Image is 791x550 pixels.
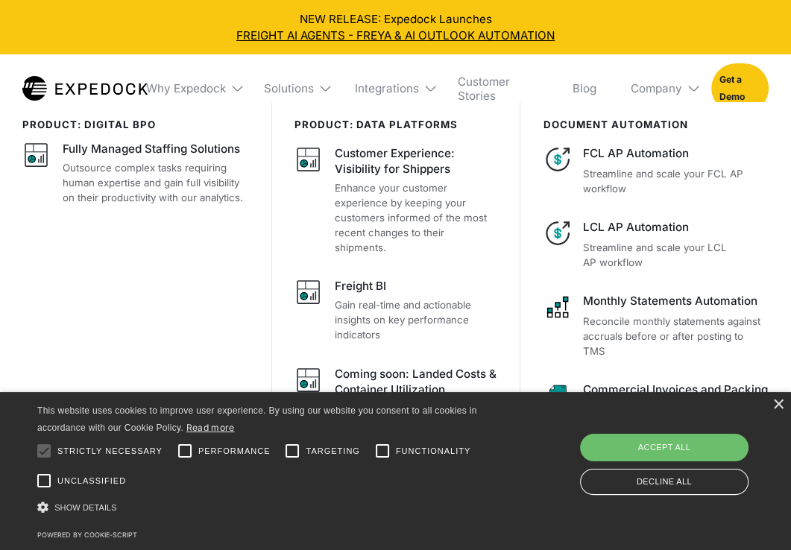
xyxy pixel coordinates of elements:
[711,63,769,113] a: Get a Demo
[57,445,163,458] span: Strictly necessary
[264,81,314,95] div: Solutions
[583,382,769,414] div: Commercial Invoices and Packing Lists Entry
[37,531,137,539] a: Powered by cookie-script
[294,366,497,402] a: Coming soon: Landed Costs & Container Utilization
[334,181,497,256] p: Enhance your customer experience by keeping your customers informed of the most recent changes to...
[344,54,435,122] div: Integrations
[63,161,249,206] p: Outsource complex tasks requiring human expertise and gain full visibility on their productivity ...
[294,145,497,256] a: Customer Experience: Visibility for ShippersEnhance your customer experience by keeping your cust...
[631,81,682,95] div: Company
[543,119,769,131] div: document automation
[583,241,769,271] p: Streamline and scale your LCL AP workflow
[772,399,784,411] div: Close
[134,54,241,122] div: Why Expedock
[583,314,769,359] p: Reconcile monthly statements against accruals before or after posting to TMS
[543,382,769,449] a: Commercial Invoices and Packing Lists EntryExtract CIV and PKL headers and line items at 99.97% a...
[334,145,497,177] div: Customer Experience: Visibility for Shippers
[253,54,332,122] div: Solutions
[543,219,769,271] a: LCL AP AutomationStreamline and scale your LCL AP workflow
[580,469,749,495] div: Decline all
[355,81,419,95] div: Integrations
[54,503,117,512] span: Show details
[447,54,550,122] a: Customer Stories
[294,278,497,343] a: Freight BIGain real-time and actionable insights on key performance indicators
[583,145,769,161] div: FCL AP Automation
[146,81,226,95] div: Why Expedock
[716,478,791,550] iframe: Chat Widget
[198,445,271,458] span: Performance
[22,141,248,206] a: Fully Managed Staffing SolutionsOutsource complex tasks requiring human expertise and gain full v...
[561,54,608,122] a: Blog
[580,434,749,461] div: Accept all
[583,219,769,235] div: LCL AP Automation
[396,445,470,458] span: Functionality
[37,498,503,518] div: Show details
[583,293,769,309] div: Monthly Statements Automation
[294,119,497,131] div: PRODUCT: data platforms
[11,11,780,43] div: NEW RELEASE: Expedock Launches
[334,298,497,343] p: Gain real-time and actionable insights on key performance indicators
[306,445,359,458] span: Targeting
[63,141,240,157] div: Fully Managed Staffing Solutions
[11,28,780,43] a: FREIGHT AI AGENTS - FREYA & AI OUTLOOK AUTOMATION
[620,54,700,122] div: Company
[57,475,126,487] span: Unclassified
[334,278,385,294] div: Freight BI
[543,145,769,197] a: FCL AP AutomationStreamline and scale your FCL AP workflow
[22,119,248,131] div: product: digital bpo
[543,293,769,359] a: Monthly Statements AutomationReconcile monthly statements against accruals before or after postin...
[37,405,476,433] span: This website uses cookies to improve user experience. By using our website you consent to all coo...
[583,167,769,197] p: Streamline and scale your FCL AP workflow
[186,422,235,433] a: Read more
[334,366,497,398] div: Coming soon: Landed Costs & Container Utilization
